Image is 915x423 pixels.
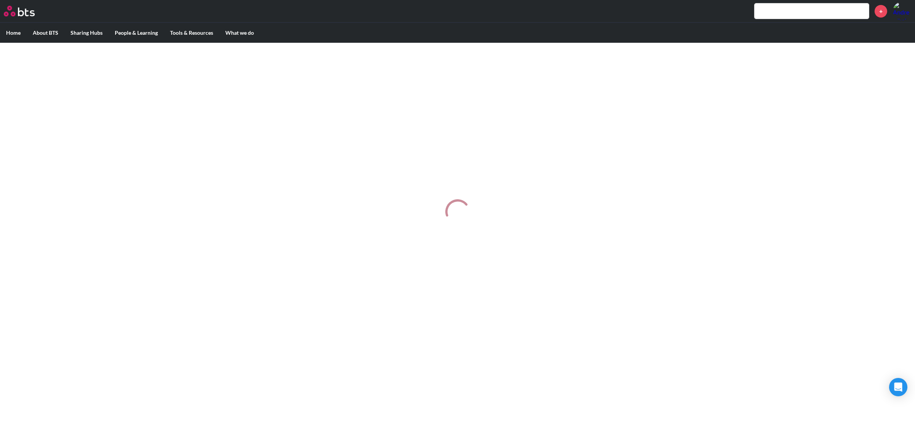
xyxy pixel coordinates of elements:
[875,5,887,18] a: +
[893,2,911,20] a: Profile
[64,23,109,43] label: Sharing Hubs
[893,2,911,20] img: Andre Ribeiro
[164,23,219,43] label: Tools & Resources
[219,23,260,43] label: What we do
[109,23,164,43] label: People & Learning
[4,6,49,16] a: Go home
[889,378,907,396] div: Open Intercom Messenger
[27,23,64,43] label: About BTS
[4,6,35,16] img: BTS Logo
